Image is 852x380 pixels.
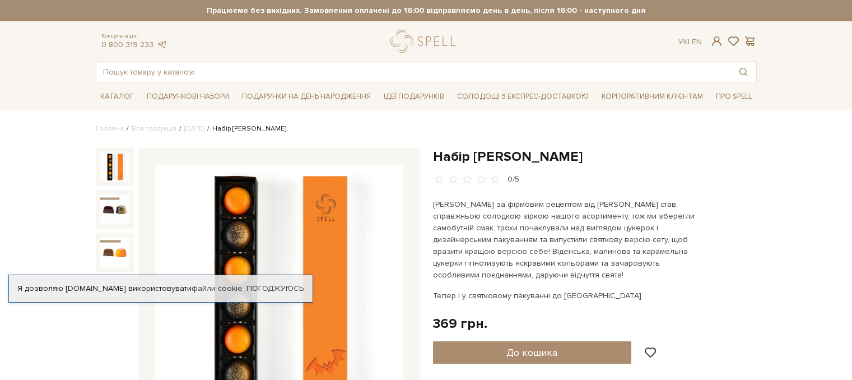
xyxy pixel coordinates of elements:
a: Вся продукція [132,124,176,133]
a: Головна [96,124,124,133]
h1: Набір [PERSON_NAME] [433,148,757,165]
strong: Працюємо без вихідних. Замовлення оплачені до 16:00 відправляємо день в день, після 16:00 - насту... [96,6,757,16]
a: [DATE] [184,124,204,133]
span: До кошика [506,346,557,359]
a: Про Spell [711,88,756,105]
p: Тепер і у святковому пакуванні до [GEOGRAPHIC_DATA]. [433,290,696,302]
li: Набір [PERSON_NAME] [204,124,286,134]
a: Подарунки на День народження [238,88,375,105]
div: Ук [678,37,702,47]
a: Ідеї подарунків [379,88,449,105]
a: Каталог [96,88,138,105]
img: Набір цукерок Хелловін [100,238,129,267]
button: Пошук товару у каталозі [730,62,756,82]
div: 369 грн. [433,315,487,332]
a: Подарункові набори [142,88,234,105]
img: Набір цукерок Хелловін [100,195,129,224]
a: En [692,37,702,47]
span: Консультація: [101,33,167,40]
button: До кошика [433,341,632,364]
a: 0 800 319 233 [101,40,153,49]
a: logo [390,30,460,53]
span: | [688,37,690,47]
a: telegram [156,40,167,49]
a: Погоджуюсь [246,284,304,294]
p: [PERSON_NAME] за фірмовим рецептом від [PERSON_NAME] став справжньою солодкою зіркою нашого асорт... [433,198,696,281]
a: Солодощі з експрес-доставкою [453,87,593,106]
img: Набір цукерок Хелловін [100,152,129,182]
div: 0/5 [508,174,519,185]
a: Корпоративним клієнтам [597,88,707,105]
input: Пошук товару у каталозі [96,62,730,82]
div: Я дозволяю [DOMAIN_NAME] використовувати [9,284,313,294]
a: файли cookie [192,284,243,293]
